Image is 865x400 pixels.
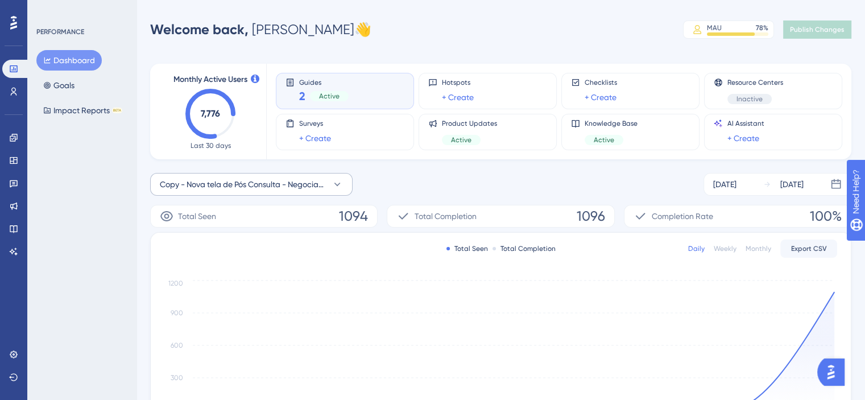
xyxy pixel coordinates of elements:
[746,244,771,253] div: Monthly
[299,78,349,86] span: Guides
[191,141,231,150] span: Last 30 days
[415,209,477,223] span: Total Completion
[817,355,851,389] iframe: UserGuiding AI Assistant Launcher
[756,23,768,32] div: 78 %
[319,92,340,101] span: Active
[736,94,763,104] span: Inactive
[36,50,102,71] button: Dashboard
[594,135,614,145] span: Active
[171,309,183,317] tspan: 900
[652,209,713,223] span: Completion Rate
[112,108,122,113] div: BETA
[707,23,722,32] div: MAU
[585,78,617,87] span: Checklists
[783,20,851,39] button: Publish Changes
[446,244,488,253] div: Total Seen
[150,20,371,39] div: [PERSON_NAME] 👋
[727,78,783,87] span: Resource Centers
[27,3,71,17] span: Need Help?
[713,178,736,191] div: [DATE]
[727,119,764,128] span: AI Assistant
[299,119,331,128] span: Surveys
[810,207,842,225] span: 100%
[36,100,129,121] button: Impact ReportsBETA
[791,244,827,253] span: Export CSV
[442,119,497,128] span: Product Updates
[201,108,220,119] text: 7,776
[150,21,249,38] span: Welcome back,
[299,88,305,104] span: 2
[714,244,736,253] div: Weekly
[442,78,474,87] span: Hotspots
[173,73,247,86] span: Monthly Active Users
[36,27,84,36] div: PERFORMANCE
[168,279,183,287] tspan: 1200
[36,75,81,96] button: Goals
[299,131,331,145] a: + Create
[178,209,216,223] span: Total Seen
[780,240,837,258] button: Export CSV
[688,244,705,253] div: Daily
[171,374,183,382] tspan: 300
[442,90,474,104] a: + Create
[780,178,804,191] div: [DATE]
[727,131,759,145] a: + Create
[160,178,327,191] span: Copy - Nova tela de Pós Consulta - Negociação
[451,135,471,145] span: Active
[585,90,616,104] a: + Create
[171,341,183,349] tspan: 600
[492,244,556,253] div: Total Completion
[339,207,368,225] span: 1094
[790,25,845,34] span: Publish Changes
[585,119,638,128] span: Knowledge Base
[150,173,353,196] button: Copy - Nova tela de Pós Consulta - Negociação
[577,207,605,225] span: 1096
